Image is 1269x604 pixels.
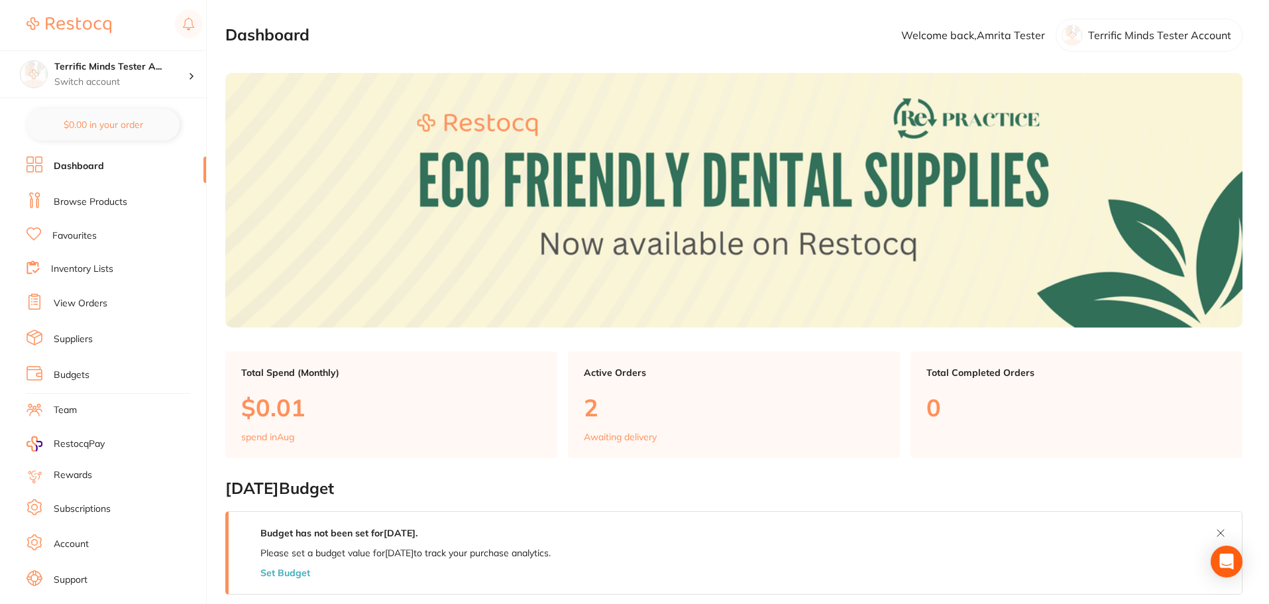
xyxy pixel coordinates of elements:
span: RestocqPay [54,438,105,451]
h4: Terrific Minds Tester Account [54,60,188,74]
button: Set Budget [260,568,310,578]
p: spend in Aug [241,432,294,442]
img: Terrific Minds Tester Account [21,61,47,88]
a: Support [54,574,87,587]
button: $0.00 in your order [27,109,180,141]
p: Total Spend (Monthly) [241,367,541,378]
div: Open Intercom Messenger [1211,546,1242,577]
img: RestocqPay [27,436,42,452]
p: Welcome back, Amrita Tester [901,29,1045,41]
p: 2 [584,394,884,421]
a: Total Spend (Monthly)$0.01spend inAug [225,351,557,459]
a: Total Completed Orders0 [910,351,1242,459]
a: Team [54,404,77,417]
strong: Budget has not been set for [DATE] . [260,527,417,539]
p: Awaiting delivery [584,432,657,442]
img: Dashboard [225,73,1242,328]
p: Switch account [54,76,188,89]
a: Favourites [52,229,97,243]
a: Inventory Lists [51,263,113,276]
a: Suppliers [54,333,93,346]
p: Please set a budget value for [DATE] to track your purchase analytics. [260,548,551,558]
p: Active Orders [584,367,884,378]
p: 0 [926,394,1227,421]
a: Subscriptions [54,503,111,516]
a: Active Orders2Awaiting delivery [568,351,900,459]
img: Restocq Logo [27,17,111,33]
a: Dashboard [54,160,104,173]
p: Total Completed Orders [926,367,1227,378]
p: $0.01 [241,394,541,421]
p: Terrific Minds Tester Account [1088,29,1231,41]
a: Browse Products [54,196,127,209]
h2: [DATE] Budget [225,479,1242,498]
a: Restocq Logo [27,10,111,40]
h2: Dashboard [225,26,309,44]
a: Budgets [54,369,89,382]
a: Rewards [54,469,92,482]
a: RestocqPay [27,436,105,452]
a: Account [54,538,89,551]
a: View Orders [54,297,107,310]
